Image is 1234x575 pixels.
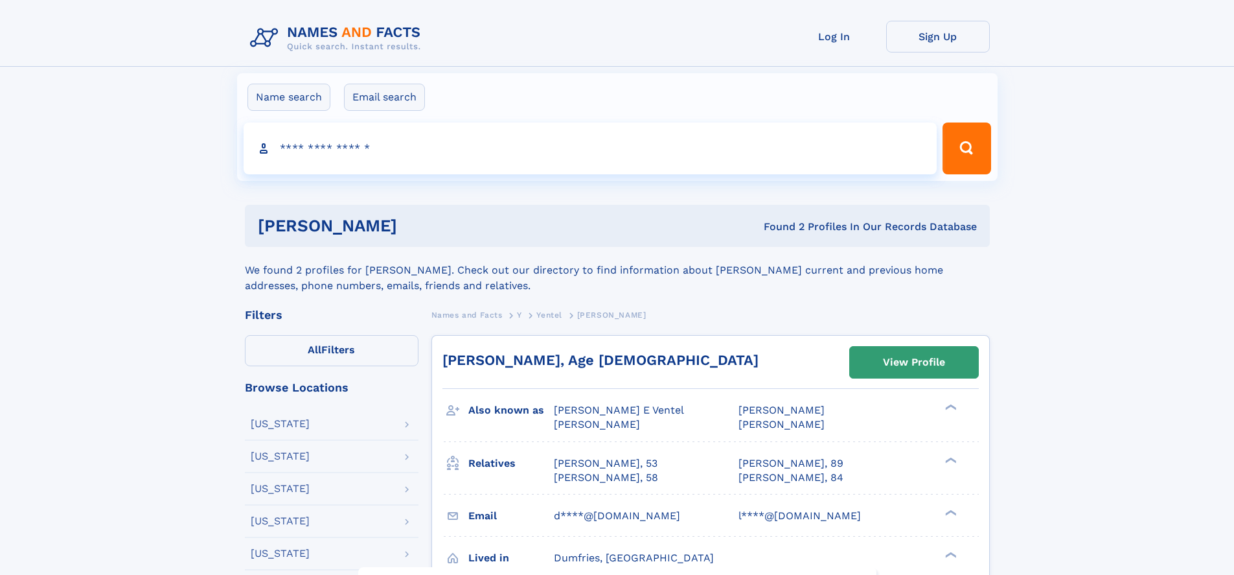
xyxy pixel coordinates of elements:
[251,484,310,494] div: [US_STATE]
[308,344,321,356] span: All
[580,220,977,234] div: Found 2 Profiles In Our Records Database
[245,247,990,294] div: We found 2 profiles for [PERSON_NAME]. Check out our directory to find information about [PERSON_...
[468,452,554,475] h3: Relatives
[536,311,562,320] span: Yentel
[554,456,657,471] a: [PERSON_NAME], 53
[517,307,522,323] a: Y
[850,347,978,378] a: View Profile
[536,307,562,323] a: Yentel
[251,451,310,462] div: [US_STATE]
[942,403,957,412] div: ❯
[244,123,937,174] input: search input
[942,456,957,464] div: ❯
[251,548,310,559] div: [US_STATE]
[468,547,554,569] h3: Lived in
[942,508,957,517] div: ❯
[251,419,310,429] div: [US_STATE]
[468,505,554,527] h3: Email
[468,399,554,421] h3: Also known as
[942,550,957,559] div: ❯
[943,123,990,174] button: Search Button
[431,307,503,323] a: Names and Facts
[738,404,825,416] span: [PERSON_NAME]
[883,347,945,377] div: View Profile
[442,352,759,368] a: [PERSON_NAME], Age [DEMOGRAPHIC_DATA]
[577,311,646,320] span: [PERSON_NAME]
[245,382,418,393] div: Browse Locations
[344,84,425,111] label: Email search
[245,335,418,366] label: Filters
[517,311,522,320] span: Y
[554,418,640,430] span: [PERSON_NAME]
[738,471,843,485] a: [PERSON_NAME], 84
[251,516,310,526] div: [US_STATE]
[783,21,886,53] a: Log In
[258,218,580,234] h1: [PERSON_NAME]
[886,21,990,53] a: Sign Up
[245,309,418,321] div: Filters
[554,552,714,564] span: Dumfries, [GEOGRAPHIC_DATA]
[554,471,658,485] a: [PERSON_NAME], 58
[554,404,684,416] span: [PERSON_NAME] E Ventel
[738,456,843,471] a: [PERSON_NAME], 89
[245,21,431,56] img: Logo Names and Facts
[738,418,825,430] span: [PERSON_NAME]
[247,84,330,111] label: Name search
